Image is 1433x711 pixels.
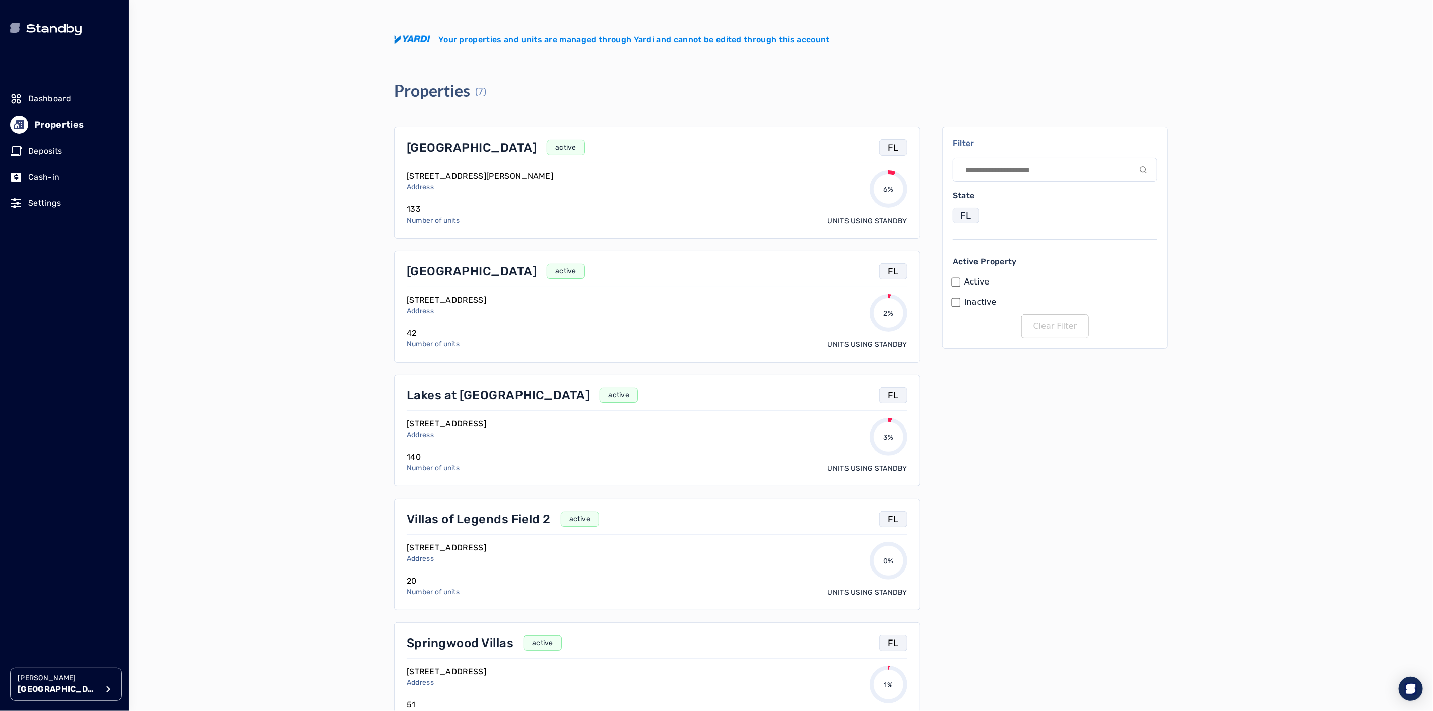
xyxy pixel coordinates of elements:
p: 20 [407,575,460,587]
a: Deposits [10,140,119,162]
img: yardi [394,35,430,44]
a: Villas of Legends Field 2activeFL [407,511,907,527]
h4: Properties [394,81,470,101]
p: FL [888,512,899,526]
p: [STREET_ADDRESS] [407,294,486,306]
p: Dashboard [28,93,71,105]
p: Properties [34,118,84,132]
p: Units using Standby [828,340,907,350]
p: Address [407,306,486,316]
p: 51 [407,699,460,711]
p: 42 [407,327,460,339]
a: [GEOGRAPHIC_DATA]activeFL [407,263,907,279]
p: Cash-in [28,171,59,183]
p: Number of units [407,216,460,226]
button: FL [953,208,979,223]
p: active [555,143,576,153]
p: [STREET_ADDRESS] [407,418,486,430]
p: [STREET_ADDRESS][PERSON_NAME] [407,170,553,182]
p: 2% [884,309,894,319]
p: [STREET_ADDRESS] [407,542,486,554]
p: FL [888,140,899,155]
p: Active Property [953,256,1157,268]
a: Dashboard [10,88,119,110]
a: [GEOGRAPHIC_DATA]activeFL [407,139,907,156]
p: Units using Standby [828,216,907,226]
p: Units using Standby [828,588,907,598]
p: [PERSON_NAME] [18,673,98,683]
p: FL [888,264,899,278]
p: [GEOGRAPHIC_DATA] [407,263,537,279]
p: active [532,638,553,648]
p: (7) [475,85,486,99]
a: Springwood VillasactiveFL [407,635,907,651]
a: Properties [10,114,119,136]
p: FL [888,388,899,402]
p: active [608,390,629,400]
p: Units using Standby [828,464,907,474]
p: Filter [953,137,1157,150]
p: Number of units [407,463,460,473]
a: Settings [10,192,119,215]
p: Number of units [407,587,460,597]
p: Deposits [28,145,62,157]
p: FL [960,208,971,223]
div: Open Intercom Messenger [1399,677,1423,701]
p: Address [407,678,486,688]
p: 140 [407,451,460,463]
p: 133 [407,203,460,216]
p: 0% [883,556,894,566]
p: Number of units [407,339,460,349]
p: FL [888,636,899,650]
p: [STREET_ADDRESS] [407,666,486,678]
p: [GEOGRAPHIC_DATA] [407,139,537,156]
a: Lakes at [GEOGRAPHIC_DATA]activeFL [407,387,907,403]
a: Cash-in [10,166,119,188]
p: Lakes at [GEOGRAPHIC_DATA] [407,387,590,403]
label: Active [964,276,990,288]
button: [PERSON_NAME][GEOGRAPHIC_DATA] [10,668,122,701]
p: 1% [884,680,893,690]
p: Address [407,430,486,440]
p: 3% [884,433,894,443]
p: Address [407,182,553,192]
p: Springwood Villas [407,635,513,651]
p: [GEOGRAPHIC_DATA] [18,683,98,695]
p: Address [407,554,486,564]
p: State [953,190,1157,202]
p: active [569,514,591,524]
p: 6% [884,185,894,195]
p: Villas of Legends Field 2 [407,511,551,527]
label: Inactive [964,296,997,308]
p: active [555,266,576,276]
p: Settings [28,197,61,209]
p: Your properties and units are managed through Yardi and cannot be edited through this account [438,34,830,46]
